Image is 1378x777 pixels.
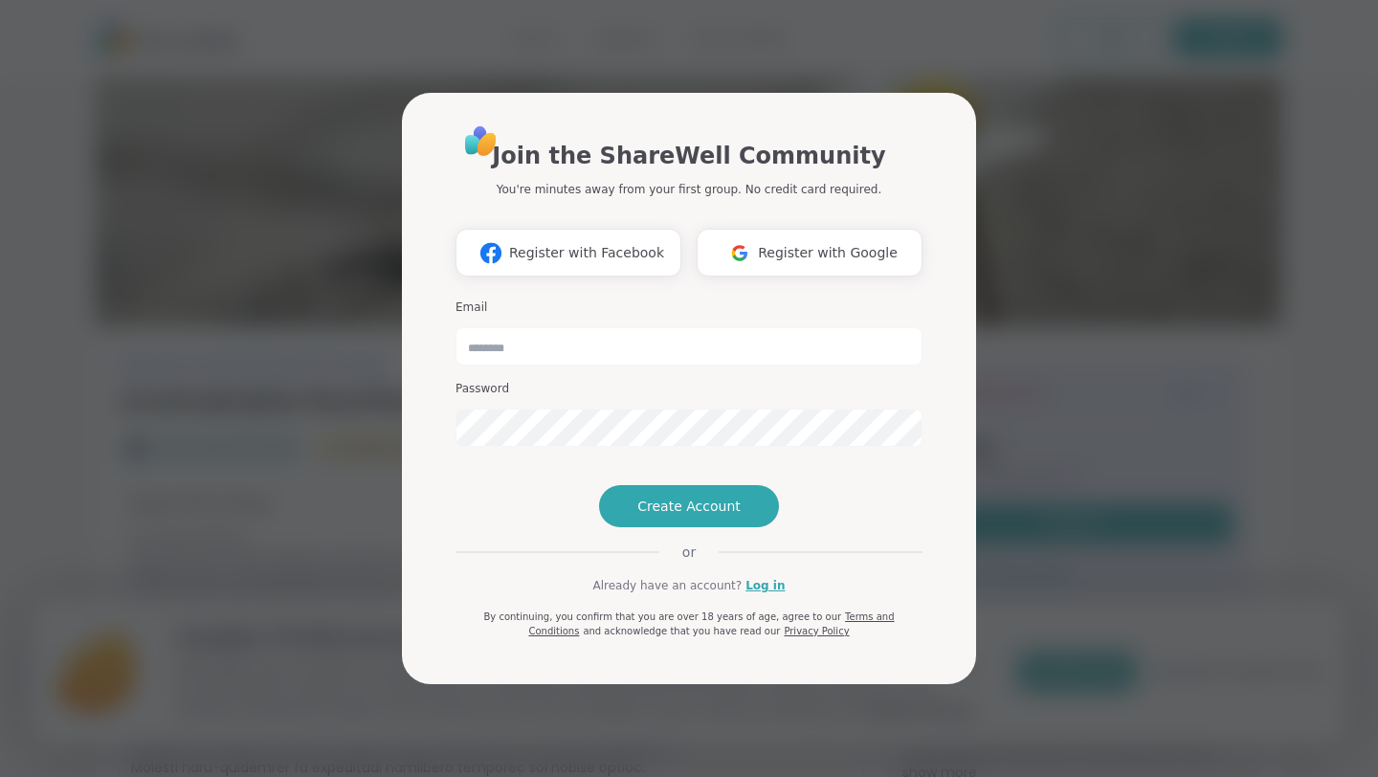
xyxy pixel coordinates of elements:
[492,139,885,173] h1: Join the ShareWell Community
[745,577,785,594] a: Log in
[456,229,681,277] button: Register with Facebook
[583,626,780,636] span: and acknowledge that you have read our
[456,381,922,397] h3: Password
[473,235,509,271] img: ShareWell Logomark
[483,611,841,622] span: By continuing, you confirm that you are over 18 years of age, agree to our
[784,626,849,636] a: Privacy Policy
[509,243,664,263] span: Register with Facebook
[459,120,502,163] img: ShareWell Logo
[528,611,894,636] a: Terms and Conditions
[697,229,922,277] button: Register with Google
[637,497,741,516] span: Create Account
[497,181,881,198] p: You're minutes away from your first group. No credit card required.
[456,300,922,316] h3: Email
[758,243,898,263] span: Register with Google
[599,485,779,527] button: Create Account
[592,577,742,594] span: Already have an account?
[722,235,758,271] img: ShareWell Logomark
[659,543,719,562] span: or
